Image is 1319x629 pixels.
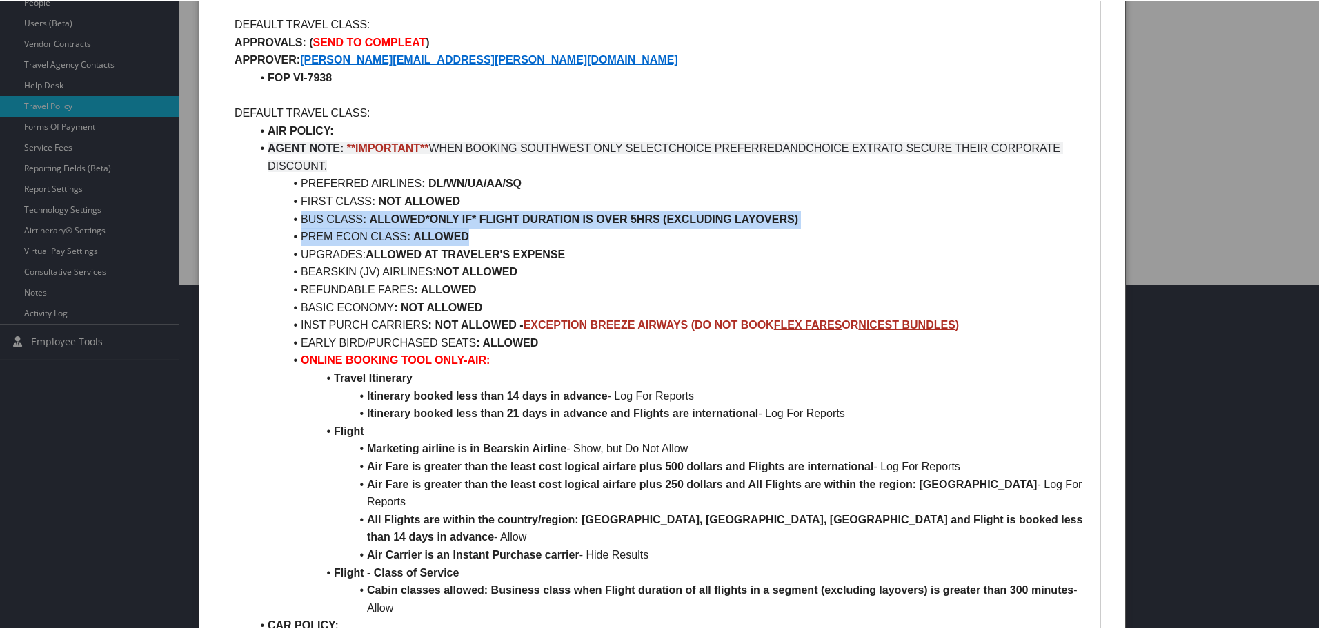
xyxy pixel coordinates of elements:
li: - Allow [251,580,1090,615]
li: PREM ECON CLASS [251,226,1090,244]
p: DEFAULT TRAVEL CLASS: [235,14,1090,32]
strong: Travel Itinerary [334,371,413,383]
strong: AGENT NOTE: [268,141,344,153]
strong: APPROVER: [235,52,300,64]
strong: APPROVALS: [235,35,306,47]
span: TO SECURE THEIR CORPORATE DISCOUNT. [268,141,1063,171]
li: - Hide Results [251,545,1090,563]
li: FIRST CLASS [251,191,1090,209]
strong: ( [309,35,313,47]
strong: : NOT ALLOWED - [428,318,524,329]
strong: : [363,212,366,224]
strong: All Flights are within the country/region: [GEOGRAPHIC_DATA], [GEOGRAPHIC_DATA], [GEOGRAPHIC_DATA... [367,512,1086,542]
strong: AIR POLICY: [268,124,334,135]
span: AND [782,141,806,153]
strong: : DL/WN/UA/AA/SQ [422,176,522,188]
li: - Log For Reports [251,386,1090,404]
strong: *ONLY IF* FLIGHT DURATION IS OVER 5HRS (EXCLUDING LAYOVERS) [425,212,798,224]
strong: : NOT ALLOWED [394,300,482,312]
li: - Log For Reports [251,456,1090,474]
li: BUS CLASS [251,209,1090,227]
strong: Air Carrier is an Instant Purchase carrier [367,548,579,559]
strong: : ALLOWED [407,229,469,241]
a: [PERSON_NAME][EMAIL_ADDRESS][PERSON_NAME][DOMAIN_NAME] [300,52,678,64]
strong: Cabin classes allowed: Business class when Flight duration of all flights in a segment (excluding... [367,583,1073,594]
strong: : ALLOWED [414,282,476,294]
strong: ONLINE BOOKING TOOL ONLY-AIR: [301,353,490,365]
strong: ) [426,35,429,47]
u: CHOICE EXTRA [806,141,888,153]
strong: EXCEPTION BREEZE AIRWAYS (DO NOT BOOK OR ) [524,318,959,329]
u: NICEST BUNDLES [858,318,955,329]
strong: : NOT ALLOWED [372,194,460,206]
strong: Air Fare is greater than the least cost logical airfare plus 250 dollars and All Flights are with... [367,477,1037,489]
strong: Flight - Class of Service [334,565,459,577]
strong: : ALLOWED [476,336,538,347]
strong: ALLOWED AT TRAVELER'S EXPENSE [366,247,565,259]
span: WHEN BOOKING SOUTHWEST ONLY SELECT [428,141,668,153]
li: INST PURCH CARRIERS [251,315,1090,333]
strong: ALLOWED [370,212,426,224]
u: CHOICE PREFERRED [668,141,782,153]
li: REFUNDABLE FARES [251,280,1090,298]
li: BEARSKIN (JV) AIRLINES: [251,262,1090,280]
li: - Log For Reports [251,474,1090,510]
li: - Allow [251,510,1090,545]
strong: Flight [334,424,364,436]
strong: NOT ALLOWED [436,264,518,276]
strong: Marketing airline is in Bearskin Airline [367,441,566,453]
strong: FOP VI-7938 [268,70,332,82]
strong: Air Fare is greater than the least cost logical airfare plus 500 dollars and Flights are internat... [367,459,873,471]
u: FLEX FARES [774,318,842,329]
strong: SEND TO COMPLEAT [313,35,426,47]
li: - Show, but Do Not Allow [251,438,1090,456]
li: UPGRADES: [251,244,1090,262]
li: - Log For Reports [251,403,1090,421]
p: DEFAULT TRAVEL CLASS: [235,103,1090,121]
li: EARLY BIRD/PURCHASED SEATS [251,333,1090,351]
li: PREFERRED AIRLINES [251,173,1090,191]
li: BASIC ECONOMY [251,298,1090,316]
strong: Itinerary booked less than 14 days in advance [367,389,608,400]
strong: Itinerary booked less than 21 days in advance and Flights are international [367,406,758,418]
